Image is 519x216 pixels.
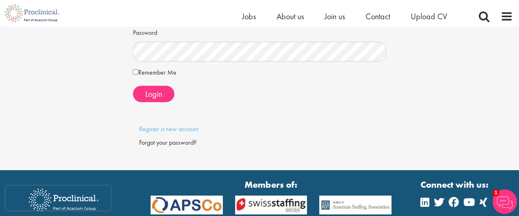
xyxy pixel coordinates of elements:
img: APSCo [313,196,398,215]
span: 1 [492,189,499,196]
strong: Connect with us: [421,178,490,191]
a: Upload CV [411,11,447,22]
label: Remember Me [133,68,176,77]
a: Join us [325,11,345,22]
a: Register a new account [139,125,198,133]
a: Contact [366,11,390,22]
img: APSCo [144,196,229,215]
div: Forgot your password? [139,138,380,148]
a: Jobs [242,11,256,22]
strong: Members of: [151,178,392,191]
a: About us [277,11,304,22]
span: Login [145,89,162,99]
label: Password [133,25,157,38]
img: APSCo [229,196,313,215]
iframe: reCAPTCHA [6,186,111,210]
img: Chatbot [492,189,517,214]
input: Remember Me [133,69,138,75]
button: Login [133,86,174,102]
